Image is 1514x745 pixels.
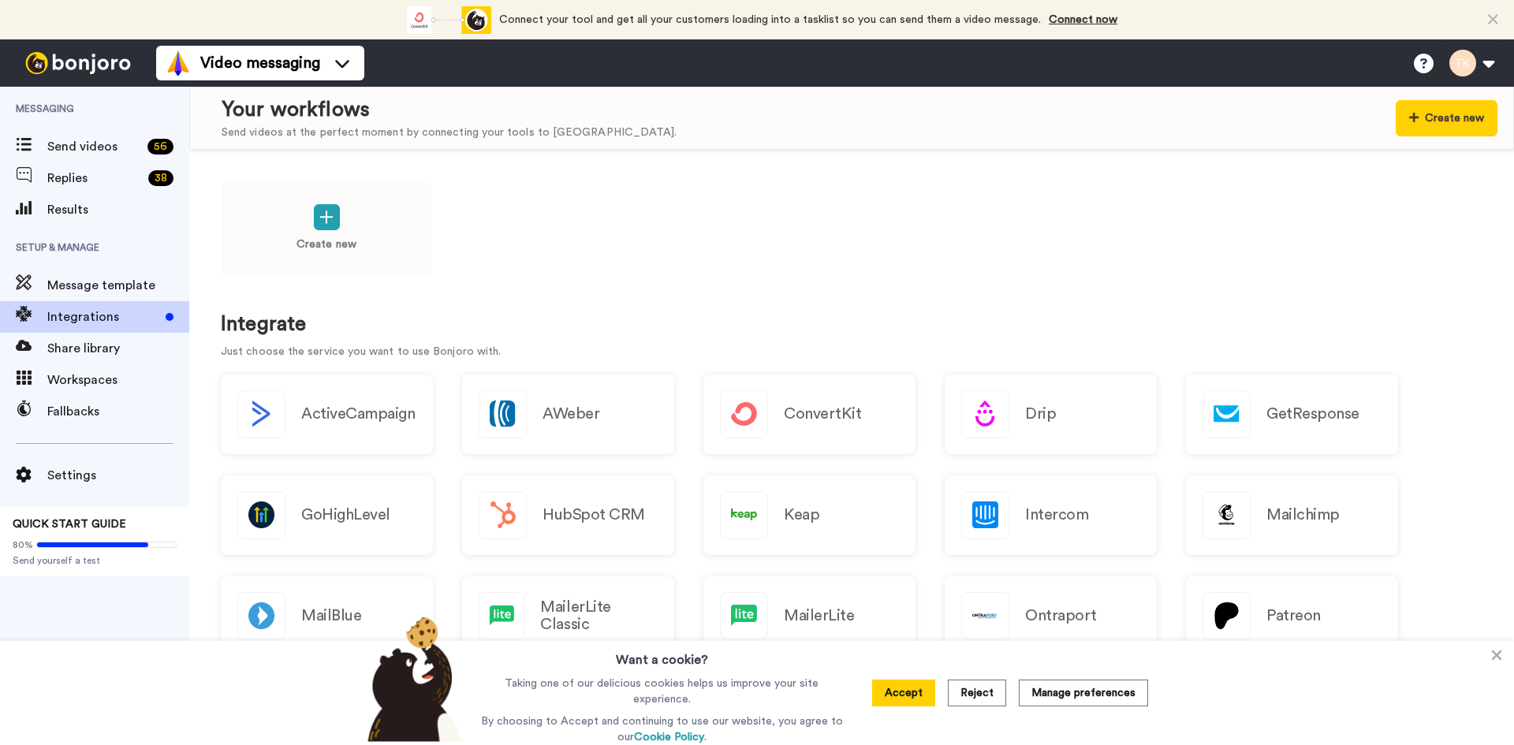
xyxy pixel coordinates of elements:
[405,6,491,34] div: animation
[479,492,526,538] img: logo_hubspot.svg
[1186,576,1398,656] a: Patreon
[1025,405,1056,423] h2: Drip
[296,237,356,253] p: Create new
[872,680,935,706] button: Accept
[945,576,1157,656] a: Ontraport
[703,475,915,555] a: Keap
[221,374,433,454] button: ActiveCampaign
[703,374,915,454] a: ConvertKit
[948,680,1006,706] button: Reject
[47,169,142,188] span: Replies
[221,181,432,276] a: Create new
[353,616,470,742] img: bear-with-cookie.png
[784,506,819,523] h2: Keap
[200,52,320,74] span: Video messaging
[1019,680,1148,706] button: Manage preferences
[222,125,677,141] div: Send videos at the perfect moment by connecting your tools to [GEOGRAPHIC_DATA].
[962,593,1009,639] img: logo_ontraport.svg
[221,313,1482,336] h1: Integrate
[47,466,189,485] span: Settings
[147,139,173,155] div: 56
[1266,405,1359,423] h2: GetResponse
[945,374,1157,454] a: Drip
[221,344,1482,360] p: Just choose the service you want to use Bonjoro with.
[19,52,137,74] img: bj-logo-header-white.svg
[462,374,674,454] a: AWeber
[477,676,847,707] p: Taking one of our delicious cookies helps us improve your site experience.
[47,339,189,358] span: Share library
[221,475,433,555] a: GoHighLevel
[962,391,1009,438] img: logo_drip.svg
[616,641,708,669] h3: Want a cookie?
[703,576,915,656] a: MailerLite
[1186,374,1398,454] a: GetResponse
[221,576,433,656] a: MailBlue
[1396,100,1497,136] button: Create new
[1186,475,1398,555] a: Mailchimp
[301,405,415,423] h2: ActiveCampaign
[479,391,526,438] img: logo_aweber.svg
[1203,492,1250,538] img: logo_mailchimp.svg
[721,391,767,438] img: logo_convertkit.svg
[499,14,1041,25] span: Connect your tool and get all your customers loading into a tasklist so you can send them a video...
[238,593,285,639] img: logo_mailblue.png
[13,519,126,530] span: QUICK START GUIDE
[1049,14,1117,25] a: Connect now
[962,492,1009,538] img: logo_intercom.svg
[148,170,173,186] div: 38
[13,538,33,551] span: 80%
[47,307,159,326] span: Integrations
[47,371,189,389] span: Workspaces
[13,554,177,567] span: Send yourself a test
[301,607,361,624] h2: MailBlue
[1025,607,1097,624] h2: Ontraport
[222,95,677,125] div: Your workflows
[1203,593,1250,639] img: logo_patreon.svg
[238,492,285,538] img: logo_gohighlevel.png
[47,402,189,421] span: Fallbacks
[721,492,767,538] img: logo_keap.svg
[462,576,674,656] a: MailerLite Classic
[634,732,704,743] a: Cookie Policy
[543,506,645,523] h2: HubSpot CRM
[166,50,191,76] img: vm-color.svg
[1266,607,1321,624] h2: Patreon
[543,405,599,423] h2: AWeber
[479,593,524,639] img: logo_mailerlite.svg
[784,607,854,624] h2: MailerLite
[945,475,1157,555] a: Intercom
[47,276,189,295] span: Message template
[301,506,390,523] h2: GoHighLevel
[784,405,861,423] h2: ConvertKit
[721,593,767,639] img: logo_mailerlite.svg
[47,200,189,219] span: Results
[477,713,847,745] p: By choosing to Accept and continuing to use our website, you agree to our .
[1203,391,1250,438] img: logo_getresponse.svg
[462,475,674,555] a: HubSpot CRM
[47,137,141,156] span: Send videos
[540,598,658,633] h2: MailerLite Classic
[1266,506,1340,523] h2: Mailchimp
[1025,506,1088,523] h2: Intercom
[238,391,285,438] img: logo_activecampaign.svg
